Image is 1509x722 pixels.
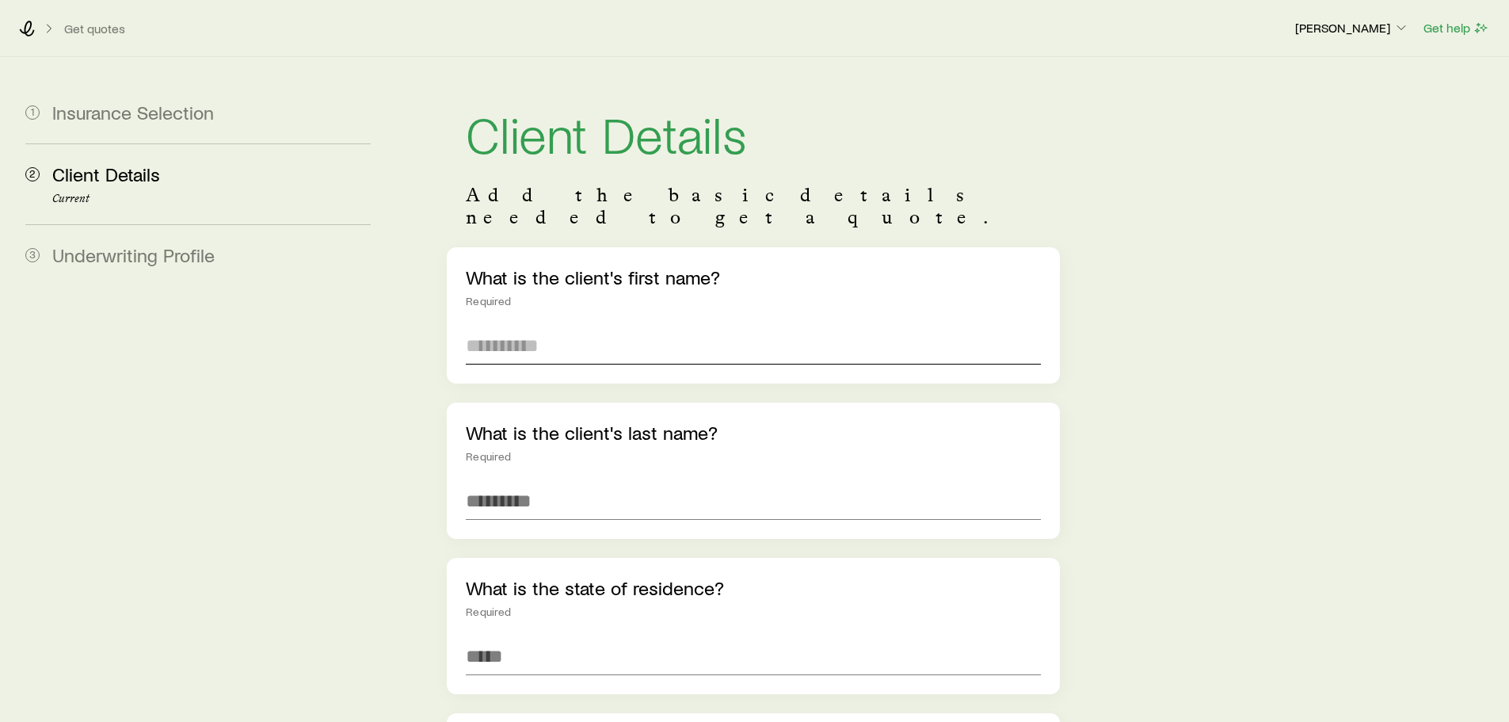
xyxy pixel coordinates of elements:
div: Required [466,450,1040,463]
p: Current [52,193,371,205]
p: What is the client's last name? [466,422,1040,444]
p: What is the client's first name? [466,266,1040,288]
p: What is the state of residence? [466,577,1040,599]
p: Add the basic details needed to get a quote. [466,184,1040,228]
span: 1 [25,105,40,120]
p: [PERSON_NAME] [1295,20,1409,36]
h1: Client Details [466,108,1040,159]
button: Get help [1423,19,1490,37]
button: [PERSON_NAME] [1294,19,1410,38]
div: Required [466,605,1040,618]
span: 2 [25,167,40,181]
button: Get quotes [63,21,126,36]
span: Underwriting Profile [52,243,215,266]
span: Client Details [52,162,160,185]
span: 3 [25,248,40,262]
div: Required [466,295,1040,308]
span: Insurance Selection [52,101,214,124]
